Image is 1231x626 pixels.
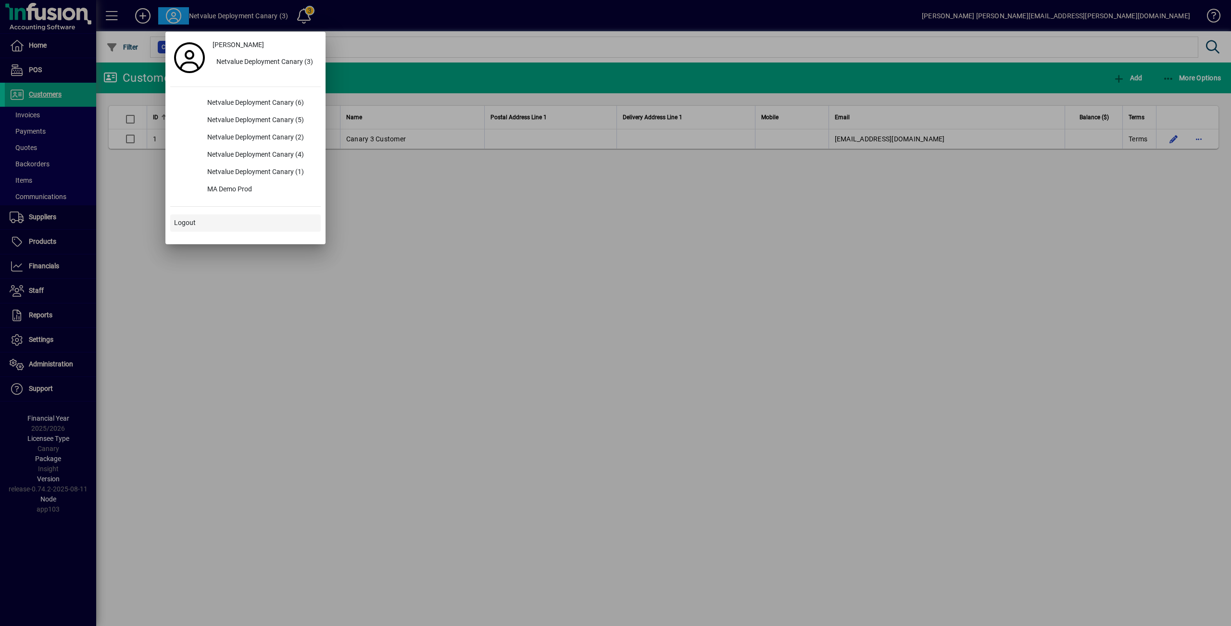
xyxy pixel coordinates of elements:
[170,49,209,66] a: Profile
[200,95,321,112] div: Netvalue Deployment Canary (6)
[209,37,321,54] a: [PERSON_NAME]
[170,95,321,112] button: Netvalue Deployment Canary (6)
[170,214,321,232] button: Logout
[170,112,321,129] button: Netvalue Deployment Canary (5)
[200,147,321,164] div: Netvalue Deployment Canary (4)
[174,218,196,228] span: Logout
[170,147,321,164] button: Netvalue Deployment Canary (4)
[200,129,321,147] div: Netvalue Deployment Canary (2)
[209,54,321,71] button: Netvalue Deployment Canary (3)
[170,129,321,147] button: Netvalue Deployment Canary (2)
[170,164,321,181] button: Netvalue Deployment Canary (1)
[200,112,321,129] div: Netvalue Deployment Canary (5)
[200,164,321,181] div: Netvalue Deployment Canary (1)
[170,181,321,199] button: MA Demo Prod
[213,40,264,50] span: [PERSON_NAME]
[200,181,321,199] div: MA Demo Prod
